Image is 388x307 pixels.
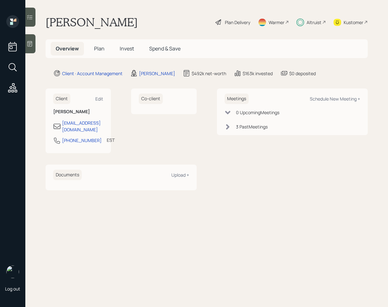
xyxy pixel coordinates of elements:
[139,94,163,104] h6: Co-client
[53,94,70,104] h6: Client
[310,96,360,102] div: Schedule New Meeting +
[344,19,363,26] div: Kustomer
[289,70,316,77] div: $0 deposited
[62,70,123,77] div: Client · Account Management
[94,45,105,52] span: Plan
[171,172,189,178] div: Upload +
[53,109,103,114] h6: [PERSON_NAME]
[236,109,279,116] div: 0 Upcoming Meeting s
[307,19,321,26] div: Altruist
[236,123,268,130] div: 3 Past Meeting s
[225,94,249,104] h6: Meetings
[62,120,103,133] div: [EMAIL_ADDRESS][DOMAIN_NAME]
[56,45,79,52] span: Overview
[139,70,175,77] div: [PERSON_NAME]
[149,45,181,52] span: Spend & Save
[192,70,226,77] div: $492k net-worth
[243,70,273,77] div: $163k invested
[5,286,20,292] div: Log out
[225,19,250,26] div: Plan Delivery
[269,19,284,26] div: Warmer
[120,45,134,52] span: Invest
[95,96,103,102] div: Edit
[46,15,138,29] h1: [PERSON_NAME]
[6,265,19,278] img: retirable_logo.png
[62,137,102,144] div: [PHONE_NUMBER]
[53,170,82,180] h6: Documents
[107,137,115,143] div: EST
